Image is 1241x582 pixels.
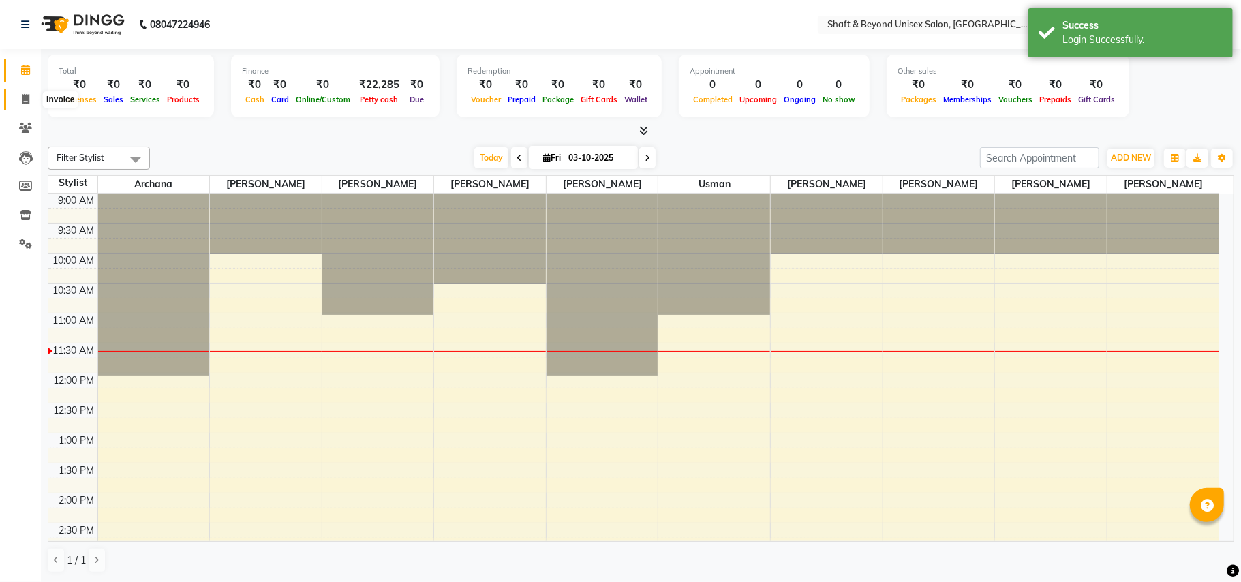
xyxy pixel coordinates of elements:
span: Gift Cards [577,95,621,104]
span: Petty cash [357,95,402,104]
div: ₹0 [504,77,539,93]
span: Package [539,95,577,104]
span: Prepaid [504,95,539,104]
div: 2:30 PM [57,523,97,538]
div: Appointment [690,65,859,77]
div: 10:30 AM [50,284,97,298]
div: ₹0 [940,77,995,93]
div: ₹0 [59,77,100,93]
span: Vouchers [995,95,1036,104]
span: ADD NEW [1111,153,1151,163]
span: [PERSON_NAME] [883,176,995,193]
div: 0 [819,77,859,93]
span: [PERSON_NAME] [995,176,1107,193]
div: ₹0 [898,77,940,93]
div: 1:00 PM [57,433,97,448]
div: ₹0 [100,77,127,93]
div: 9:00 AM [56,194,97,208]
div: ₹0 [405,77,429,93]
span: Wallet [621,95,651,104]
div: 12:00 PM [51,373,97,388]
div: ₹0 [1036,77,1075,93]
span: [PERSON_NAME] [547,176,658,193]
span: 1 / 1 [67,553,86,568]
div: 11:00 AM [50,313,97,328]
span: [PERSON_NAME] [1107,176,1219,193]
span: Services [127,95,164,104]
div: 2:00 PM [57,493,97,508]
div: ₹0 [127,77,164,93]
div: Success [1062,18,1223,33]
div: ₹0 [577,77,621,93]
span: Products [164,95,203,104]
b: 08047224946 [150,5,210,44]
div: Redemption [468,65,651,77]
span: Packages [898,95,940,104]
span: Sales [100,95,127,104]
input: Search Appointment [980,147,1099,168]
span: Online/Custom [292,95,354,104]
div: Stylist [48,176,97,190]
div: 10:00 AM [50,254,97,268]
span: Voucher [468,95,504,104]
div: Other sales [898,65,1118,77]
span: Card [268,95,292,104]
span: Completed [690,95,736,104]
div: Invoice [43,92,78,108]
span: usman [658,176,770,193]
div: 12:30 PM [51,403,97,418]
div: ₹0 [242,77,268,93]
div: ₹0 [539,77,577,93]
div: ₹0 [292,77,354,93]
span: Fri [540,153,564,163]
div: ₹0 [164,77,203,93]
span: Due [406,95,427,104]
img: logo [35,5,128,44]
div: ₹22,285 [354,77,405,93]
input: 2025-10-03 [564,148,632,168]
div: 1:30 PM [57,463,97,478]
div: 11:30 AM [50,343,97,358]
span: Prepaids [1036,95,1075,104]
span: Memberships [940,95,995,104]
button: ADD NEW [1107,149,1154,168]
div: ₹0 [1075,77,1118,93]
div: 0 [690,77,736,93]
div: ₹0 [268,77,292,93]
span: Cash [242,95,268,104]
div: 0 [780,77,819,93]
div: Login Successfully. [1062,33,1223,47]
span: Archana [98,176,210,193]
div: 0 [736,77,780,93]
div: Finance [242,65,429,77]
span: Upcoming [736,95,780,104]
span: Today [474,147,508,168]
div: 9:30 AM [56,224,97,238]
div: ₹0 [621,77,651,93]
div: ₹0 [995,77,1036,93]
span: Filter Stylist [57,152,104,163]
span: [PERSON_NAME] [210,176,322,193]
span: Gift Cards [1075,95,1118,104]
div: ₹0 [468,77,504,93]
span: Ongoing [780,95,819,104]
span: No show [819,95,859,104]
span: [PERSON_NAME] [322,176,434,193]
div: Total [59,65,203,77]
span: [PERSON_NAME] [434,176,546,193]
span: [PERSON_NAME] [771,176,883,193]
